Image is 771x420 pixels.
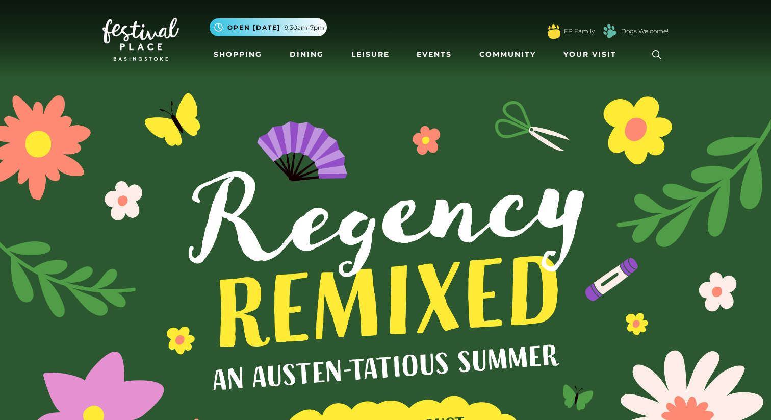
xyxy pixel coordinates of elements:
a: Community [475,45,540,64]
span: 9.30am-7pm [285,23,324,32]
a: Dogs Welcome! [621,27,669,36]
a: Events [413,45,456,64]
img: Festival Place Logo [102,18,179,61]
a: FP Family [564,27,595,36]
a: Dining [286,45,328,64]
span: Your Visit [563,49,616,60]
a: Leisure [347,45,394,64]
button: Open [DATE] 9.30am-7pm [210,18,327,36]
a: Your Visit [559,45,626,64]
span: Open [DATE] [227,23,280,32]
a: Shopping [210,45,266,64]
